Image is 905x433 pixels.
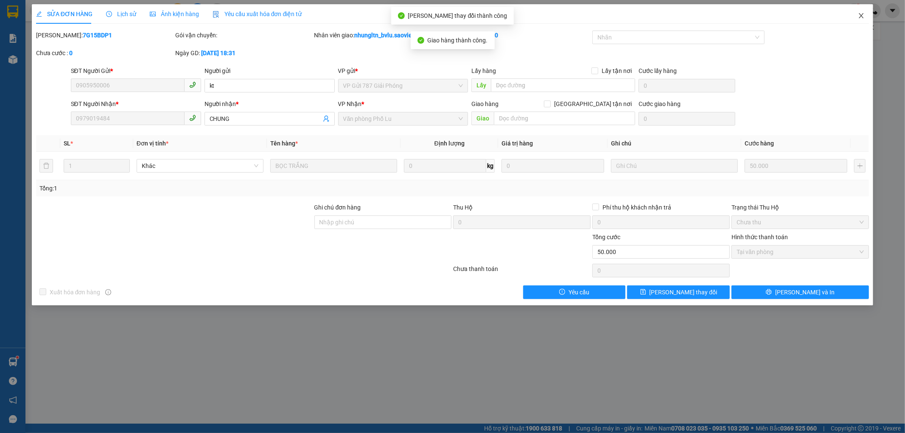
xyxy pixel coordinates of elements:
span: Định lượng [434,140,465,147]
span: Khác [142,159,258,172]
span: SL [64,140,70,147]
div: SĐT Người Gửi [71,66,201,75]
span: Chưa thu [737,216,864,229]
span: Tên hàng [270,140,298,147]
span: info-circle [105,289,111,295]
span: clock-circle [106,11,112,17]
div: SĐT Người Nhận [71,99,201,109]
div: Cước rồi : [453,31,591,40]
b: nhungltn_bvlu.saoviet [355,32,415,39]
span: edit [36,11,42,17]
span: Lấy hàng [471,67,496,74]
span: exclamation-circle [559,289,565,296]
span: picture [150,11,156,17]
span: check-circle [398,12,405,19]
label: Cước giao hàng [639,101,681,107]
span: [GEOGRAPHIC_DATA] tận nơi [551,99,635,109]
span: Yêu cầu [569,288,589,297]
label: Cước lấy hàng [639,67,677,74]
span: Thu Hộ [453,204,473,211]
input: Dọc đường [494,112,635,125]
span: Cước hàng [745,140,774,147]
input: Cước giao hàng [639,112,735,126]
b: [DATE] 18:31 [201,50,235,56]
span: close [858,12,865,19]
span: phone [189,81,196,88]
span: user-add [323,115,330,122]
input: Cước lấy hàng [639,79,735,92]
span: Giao hàng [471,101,499,107]
input: Ghi chú đơn hàng [314,215,452,229]
span: phone [189,115,196,121]
span: Phí thu hộ khách nhận trả [599,203,675,212]
span: Tổng cước [592,234,620,240]
span: SỬA ĐƠN HÀNG [36,11,92,17]
div: Chưa cước : [36,48,174,58]
button: printer[PERSON_NAME] và In [731,285,869,299]
input: Ghi Chú [611,159,738,173]
label: Hình thức thanh toán [731,234,788,240]
div: Chưa thanh toán [453,264,592,279]
button: exclamation-circleYêu cầu [523,285,626,299]
span: VP Gửi 787 Giải Phóng [343,79,463,92]
button: save[PERSON_NAME] thay đổi [627,285,730,299]
span: Giá trị hàng [502,140,533,147]
span: VP Nhận [338,101,362,107]
span: Giao hàng thành công. [428,37,488,44]
span: Xuất hóa đơn hàng [46,288,104,297]
span: Lấy tận nơi [598,66,635,75]
label: Ghi chú đơn hàng [314,204,361,211]
b: 0 [69,50,73,56]
span: [PERSON_NAME] thay đổi [650,288,717,297]
span: Yêu cầu xuất hóa đơn điện tử [213,11,302,17]
div: Nhân viên giao: [314,31,452,40]
span: kg [486,159,495,173]
div: [PERSON_NAME]: [36,31,174,40]
input: 0 [745,159,847,173]
button: delete [39,159,53,173]
div: VP gửi [338,66,468,75]
span: check-circle [417,37,424,44]
th: Ghi chú [608,135,741,152]
div: Gói vận chuyển: [175,31,313,40]
div: Ngày GD: [175,48,313,58]
img: icon [213,11,219,18]
button: Close [849,4,873,28]
b: 7G15BDP1 [83,32,112,39]
span: Đơn vị tính [137,140,168,147]
span: Văn phòng Phố Lu [343,112,463,125]
button: plus [854,159,866,173]
span: Giao [471,112,494,125]
span: Lịch sử [106,11,136,17]
span: Tại văn phòng [737,246,864,258]
input: Dọc đường [491,78,635,92]
input: VD: Bàn, Ghế [270,159,397,173]
span: Ảnh kiện hàng [150,11,199,17]
span: Lấy [471,78,491,92]
div: Người nhận [205,99,335,109]
div: Người gửi [205,66,335,75]
input: 0 [502,159,604,173]
span: [PERSON_NAME] và In [775,288,835,297]
span: save [640,289,646,296]
span: printer [766,289,772,296]
div: Trạng thái Thu Hộ [731,203,869,212]
span: [PERSON_NAME] thay đổi thành công [408,12,507,19]
div: Tổng: 1 [39,184,349,193]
